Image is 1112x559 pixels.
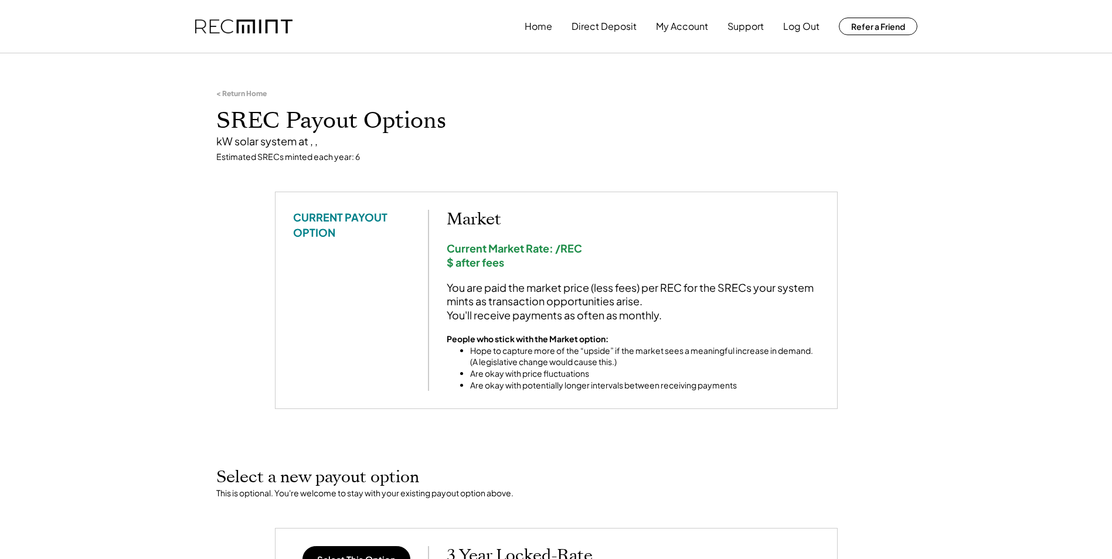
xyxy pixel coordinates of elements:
div: Current Market Rate: /REC $ after fees [447,241,819,269]
h2: Market [447,210,819,230]
li: Are okay with potentially longer intervals between receiving payments [470,380,819,391]
h2: Select a new payout option [216,468,896,488]
button: Direct Deposit [572,15,637,38]
li: Hope to capture more of the “upside” if the market sees a meaningful increase in demand. (A legis... [470,345,819,368]
button: Refer a Friend [839,18,917,35]
div: You are paid the market price (less fees) per REC for the SRECs your system mints as transaction ... [447,281,819,322]
li: Are okay with price fluctuations [470,368,819,380]
div: This is optional. You're welcome to stay with your existing payout option above. [216,488,896,499]
img: recmint-logotype%403x.png [195,19,293,34]
div: Estimated SRECs minted each year: 6 [216,151,896,163]
div: < Return Home [216,89,267,98]
h1: SREC Payout Options [216,107,896,135]
strong: People who stick with the Market option: [447,333,608,344]
button: My Account [656,15,708,38]
div: CURRENT PAYOUT OPTION [293,210,410,239]
div: kW solar system at , , [216,134,896,148]
button: Support [727,15,764,38]
button: Log Out [783,15,819,38]
button: Home [525,15,552,38]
